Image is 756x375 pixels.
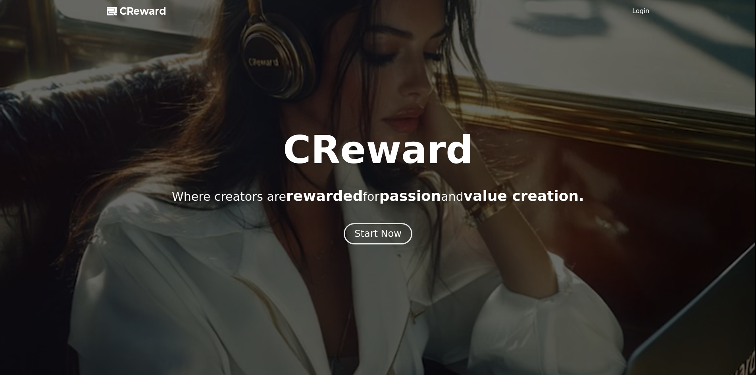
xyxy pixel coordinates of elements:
span: CReward [119,5,166,17]
a: Start Now [344,231,412,238]
span: value creation. [464,188,584,204]
span: passion [379,188,441,204]
span: rewarded [286,188,363,204]
a: CReward [107,5,166,17]
p: Where creators are for and [172,188,584,204]
button: Start Now [344,223,412,244]
div: Start Now [354,227,402,240]
h1: CReward [283,131,473,169]
a: Login [632,6,649,16]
